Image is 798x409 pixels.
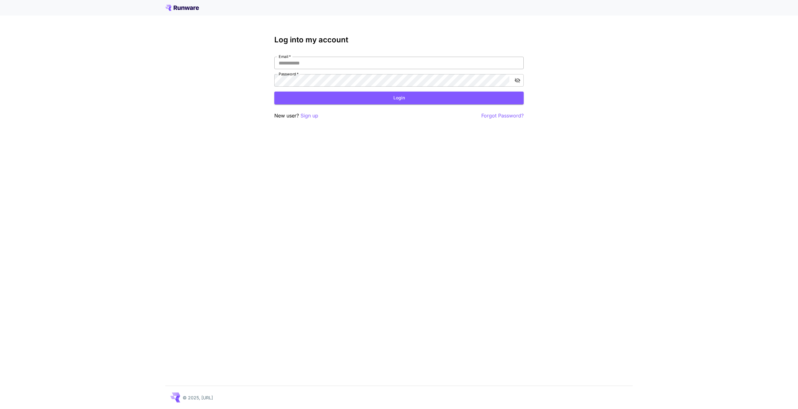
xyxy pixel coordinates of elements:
label: Email [279,54,291,59]
button: Sign up [300,112,318,120]
p: © 2025, [URL] [183,394,213,401]
h3: Log into my account [274,36,524,44]
label: Password [279,71,299,77]
button: toggle password visibility [512,75,523,86]
p: New user? [274,112,318,120]
button: Login [274,92,524,104]
button: Forgot Password? [481,112,524,120]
